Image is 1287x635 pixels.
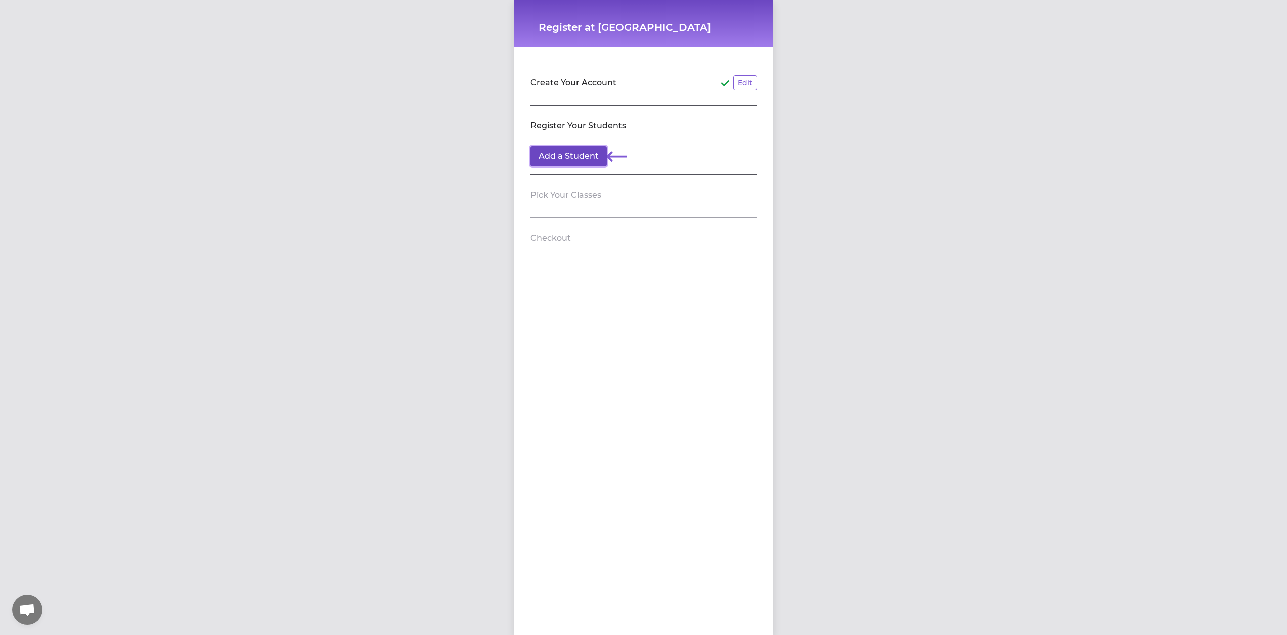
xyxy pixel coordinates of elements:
h2: Checkout [530,232,571,244]
button: Edit [733,75,757,90]
h2: Register Your Students [530,120,626,132]
h1: Register at [GEOGRAPHIC_DATA] [539,20,749,34]
h2: Create Your Account [530,77,616,89]
button: Add a Student [530,146,607,166]
h2: Pick Your Classes [530,189,601,201]
a: Open chat [12,595,42,625]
